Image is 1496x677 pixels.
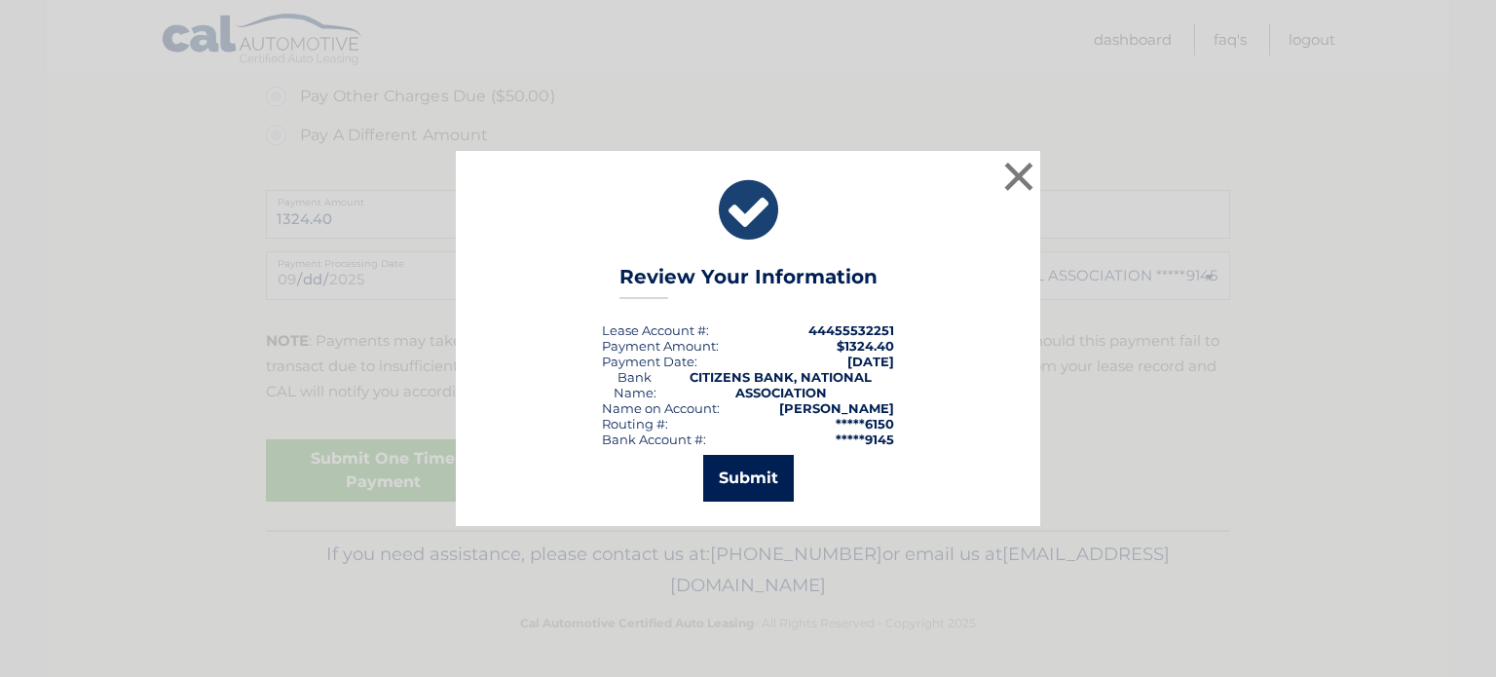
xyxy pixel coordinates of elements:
span: [DATE] [847,354,894,369]
div: Payment Amount: [602,338,719,354]
strong: CITIZENS BANK, NATIONAL ASSOCIATION [690,369,872,400]
span: $1324.40 [837,338,894,354]
div: : [602,354,697,369]
div: Name on Account: [602,400,720,416]
span: Payment Date [602,354,694,369]
strong: 44455532251 [808,322,894,338]
div: Routing #: [602,416,668,432]
strong: [PERSON_NAME] [779,400,894,416]
div: Lease Account #: [602,322,709,338]
button: Submit [703,455,794,502]
div: Bank Account #: [602,432,706,447]
button: × [999,157,1038,196]
h3: Review Your Information [619,265,878,299]
div: Bank Name: [602,369,667,400]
